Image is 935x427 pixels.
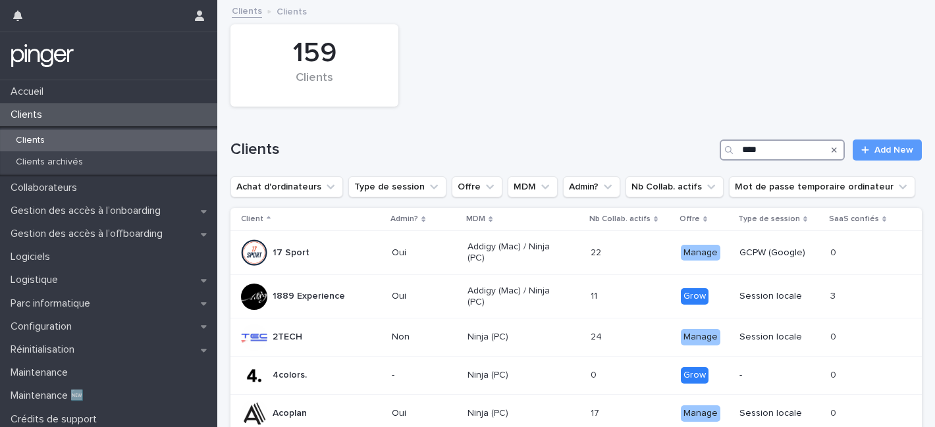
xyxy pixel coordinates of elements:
[830,288,838,302] p: 3
[348,176,446,197] button: Type de session
[681,405,720,422] div: Manage
[853,139,922,161] a: Add New
[230,274,922,318] tr: 1889 ExperienceOuiAddigy (Mac) / Ninja (PC)1111 GrowSession locale33
[5,228,173,240] p: Gestion des accès à l’offboarding
[230,231,922,275] tr: 17 SportOuiAddigy (Mac) / Ninja (PC)2222 ManageGCPW (Google)00
[589,212,651,226] p: Nb Collab. actifs
[830,329,839,343] p: 0
[681,367,708,384] div: Grow
[273,332,302,343] p: 2TECH
[392,370,457,381] p: -
[591,329,604,343] p: 24
[253,71,376,99] div: Clients
[5,274,68,286] p: Logistique
[739,370,820,381] p: -
[11,43,74,69] img: mTgBEunGTSyRkCgitkcU
[466,212,485,226] p: MDM
[739,291,820,302] p: Session locale
[230,176,343,197] button: Achat d'ordinateurs
[273,247,309,259] p: 17 Sport
[467,370,562,381] p: Ninja (PC)
[874,145,913,155] span: Add New
[5,366,78,379] p: Maintenance
[273,370,307,381] p: 4colors.
[830,245,839,259] p: 0
[5,413,107,426] p: Crédits de support
[273,291,345,302] p: 1889 Experience
[5,182,88,194] p: Collaborateurs
[591,367,599,381] p: 0
[591,288,600,302] p: 11
[5,320,82,333] p: Configuration
[626,176,724,197] button: Nb Collab. actifs
[5,135,55,146] p: Clients
[390,212,418,226] p: Admin?
[508,176,558,197] button: MDM
[720,139,845,161] input: Search
[5,157,93,168] p: Clients archivés
[5,205,171,217] p: Gestion des accès à l’onboarding
[739,332,820,343] p: Session locale
[467,286,562,308] p: Addigy (Mac) / Ninja (PC)
[5,389,94,402] p: Maintenance 🆕
[5,343,85,356] p: Réinitialisation
[829,212,879,226] p: SaaS confiés
[467,241,562,264] p: Addigy (Mac) / Ninja (PC)
[739,247,820,259] p: GCPW (Google)
[230,357,922,395] tr: 4colors.-Ninja (PC)00 Grow-00
[739,408,820,419] p: Session locale
[392,408,457,419] p: Oui
[241,212,263,226] p: Client
[681,245,720,261] div: Manage
[563,176,620,197] button: Admin?
[230,140,714,159] h1: Clients
[273,408,307,419] p: Acoplan
[232,3,262,18] a: Clients
[591,405,602,419] p: 17
[5,86,54,98] p: Accueil
[5,297,101,310] p: Parc informatique
[680,212,700,226] p: Offre
[452,176,502,197] button: Offre
[738,212,800,226] p: Type de session
[467,332,562,343] p: Ninja (PC)
[5,109,53,121] p: Clients
[681,288,708,305] div: Grow
[253,37,376,70] div: 159
[681,329,720,345] div: Manage
[392,247,457,259] p: Oui
[277,3,307,18] p: Clients
[830,367,839,381] p: 0
[729,176,915,197] button: Mot de passe temporaire ordinateur
[5,251,61,263] p: Logiciels
[392,332,457,343] p: Non
[830,405,839,419] p: 0
[467,408,562,419] p: Ninja (PC)
[392,291,457,302] p: Oui
[591,245,604,259] p: 22
[230,318,922,357] tr: 2TECHNonNinja (PC)2424 ManageSession locale00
